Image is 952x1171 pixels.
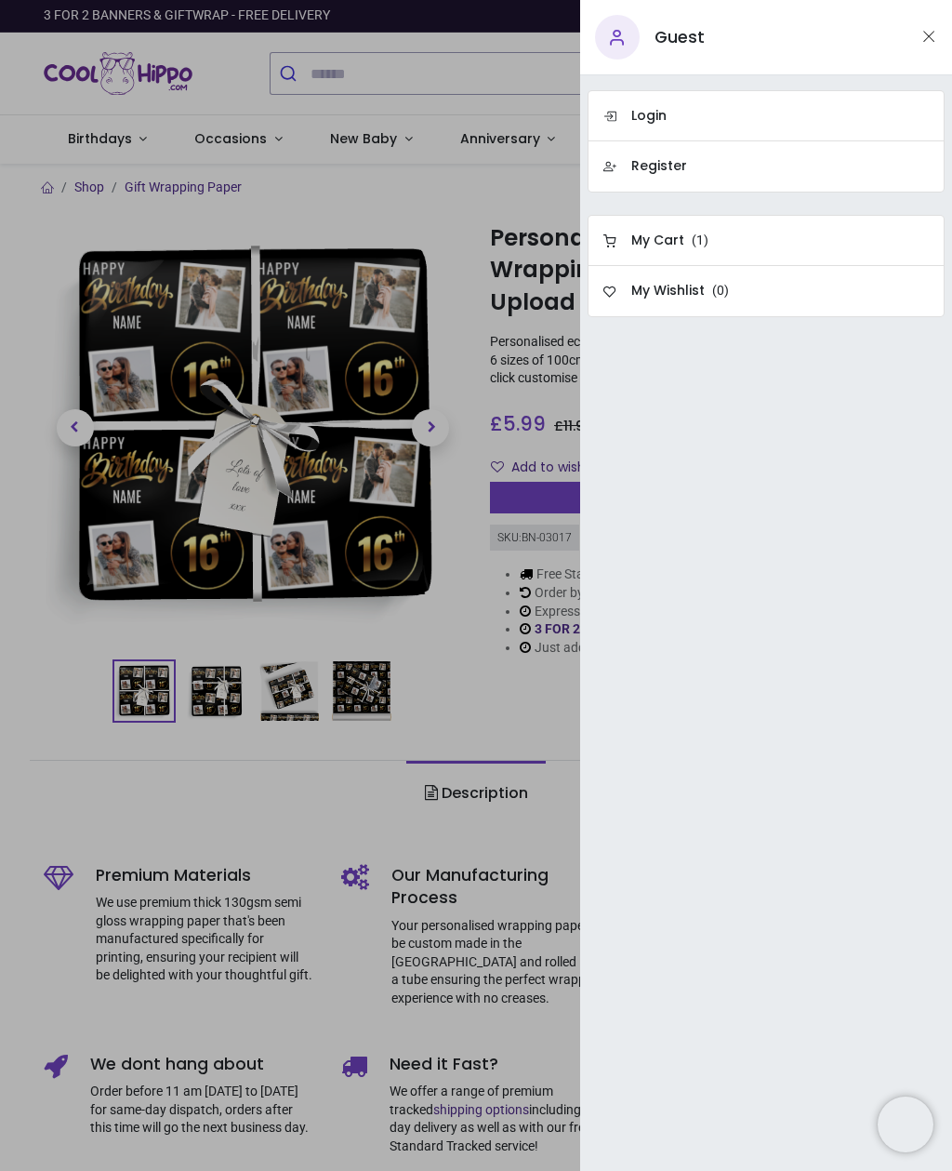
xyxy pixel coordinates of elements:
[692,232,708,250] span: ( )
[631,107,667,126] h6: Login
[588,141,945,193] a: Register
[712,282,729,300] span: ( )
[920,25,937,48] button: Close
[696,233,704,247] span: 1
[631,282,705,300] h6: My Wishlist
[717,283,724,298] span: 0
[588,215,945,266] a: My Cart (1)
[654,26,705,49] h5: Guest
[631,232,684,250] h6: My Cart
[588,266,945,317] a: My Wishlist (0)
[878,1097,933,1152] iframe: Brevo live chat
[631,157,687,176] h6: Register
[588,90,945,141] a: Login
